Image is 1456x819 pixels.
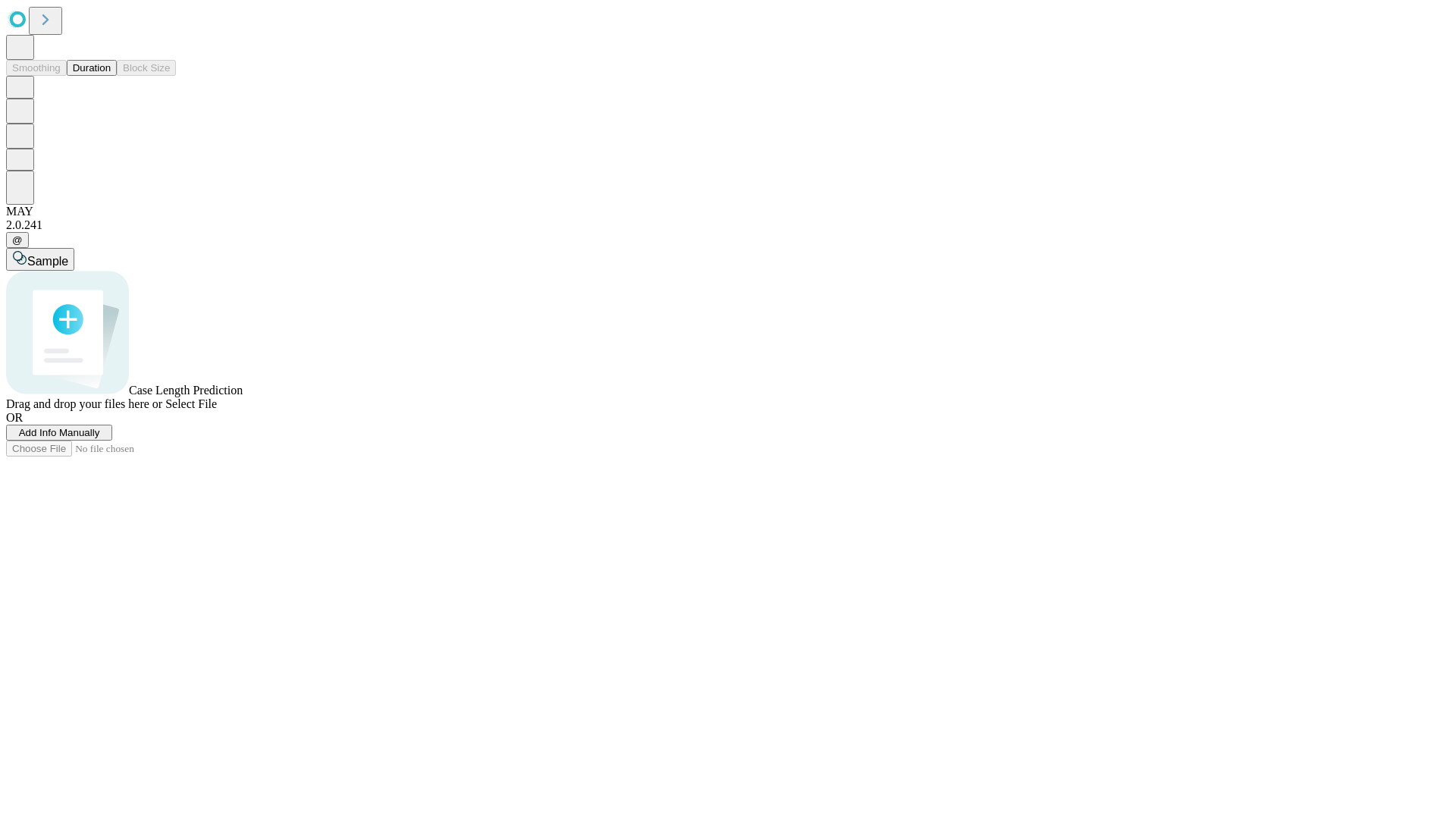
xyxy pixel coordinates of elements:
[6,411,23,424] span: OR
[6,218,1450,232] div: 2.0.241
[129,384,243,397] span: Case Length Prediction
[12,234,23,246] span: @
[6,60,67,76] button: Smoothing
[6,425,112,441] button: Add Info Manually
[6,397,162,410] span: Drag and drop your files here or
[165,397,217,410] span: Select File
[6,248,74,271] button: Sample
[19,427,100,438] span: Add Info Manually
[6,205,1450,218] div: MAY
[67,60,117,76] button: Duration
[117,60,176,76] button: Block Size
[6,232,29,248] button: @
[27,255,68,268] span: Sample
